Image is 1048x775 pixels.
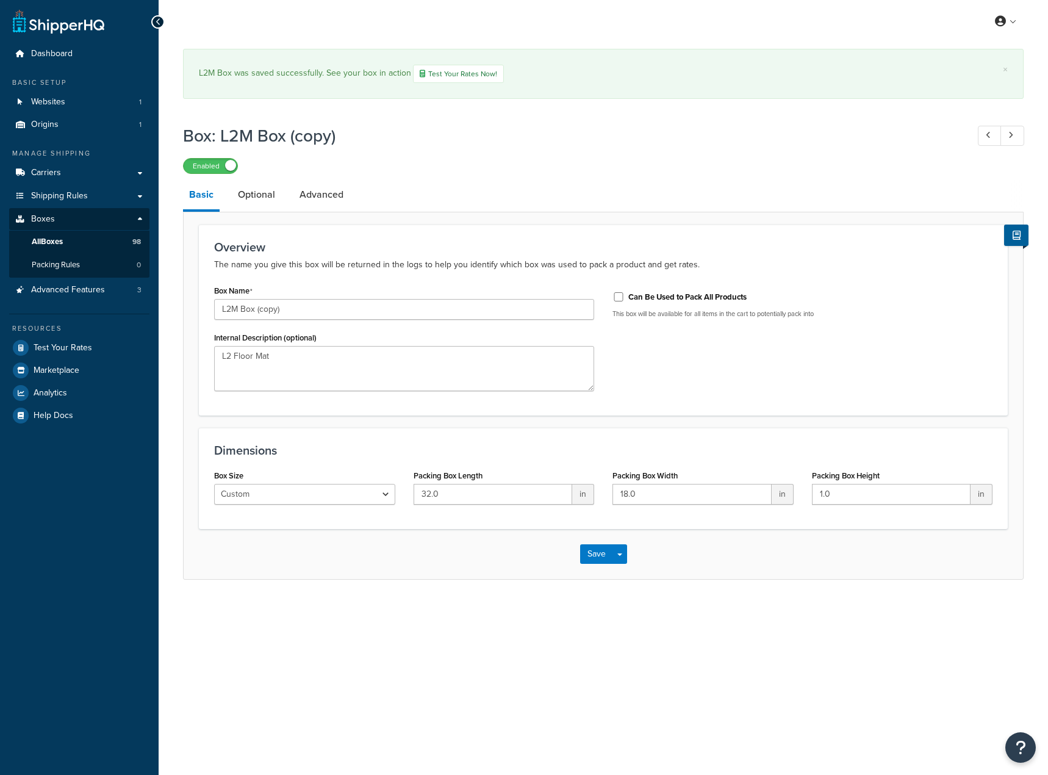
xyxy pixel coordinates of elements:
span: 1 [139,97,142,107]
a: Basic [183,180,220,212]
span: 98 [132,237,141,247]
a: Carriers [9,162,149,184]
p: The name you give this box will be returned in the logs to help you identify which box was used t... [214,258,992,272]
a: AllBoxes98 [9,231,149,253]
span: in [772,484,794,505]
span: in [572,484,594,505]
a: Next Record [1000,126,1024,146]
a: Packing Rules0 [9,254,149,276]
span: Boxes [31,214,55,225]
span: Dashboard [31,49,73,59]
textarea: L2 Floor Mat [214,346,594,391]
h3: Dimensions [214,444,992,457]
label: Packing Box Width [612,471,678,480]
span: Carriers [31,168,61,178]
a: Advanced [293,180,350,209]
a: Analytics [9,382,149,404]
a: Boxes [9,208,149,231]
label: Packing Box Length [414,471,483,480]
span: Websites [31,97,65,107]
a: Previous Record [978,126,1002,146]
div: Manage Shipping [9,148,149,159]
span: Origins [31,120,59,130]
li: Origins [9,114,149,136]
a: × [1003,65,1008,74]
li: Advanced Features [9,279,149,301]
a: Test Your Rates [9,337,149,359]
span: Packing Rules [32,260,80,270]
div: Resources [9,323,149,334]
p: This box will be available for all items in the cart to potentially pack into [612,309,992,319]
a: Dashboard [9,43,149,65]
span: Marketplace [34,366,79,376]
h3: Overview [214,240,992,254]
a: Shipping Rules [9,185,149,207]
a: Origins1 [9,114,149,136]
label: Box Name [214,286,253,296]
button: Save [580,544,613,564]
a: Optional [232,180,281,209]
h1: Box: L2M Box (copy) [183,124,955,148]
label: Box Size [214,471,243,480]
span: Help Docs [34,411,73,421]
a: Advanced Features3 [9,279,149,301]
a: Websites1 [9,91,149,114]
li: Websites [9,91,149,114]
span: 1 [139,120,142,130]
button: Open Resource Center [1005,732,1036,763]
span: 0 [137,260,141,270]
button: Show Help Docs [1004,225,1028,246]
div: Basic Setup [9,77,149,88]
span: Advanced Features [31,285,105,295]
span: in [971,484,992,505]
span: Test Your Rates [34,343,92,353]
li: Boxes [9,208,149,278]
label: Enabled [184,159,237,173]
span: 3 [137,285,142,295]
a: Help Docs [9,405,149,427]
label: Packing Box Height [812,471,880,480]
li: Packing Rules [9,254,149,276]
a: Test Your Rates Now! [413,65,504,83]
label: Can Be Used to Pack All Products [628,292,747,303]
label: Internal Description (optional) [214,333,317,342]
a: Marketplace [9,359,149,381]
div: L2M Box was saved successfully. See your box in action [199,65,1008,83]
span: Analytics [34,388,67,398]
span: Shipping Rules [31,191,88,201]
span: All Boxes [32,237,63,247]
